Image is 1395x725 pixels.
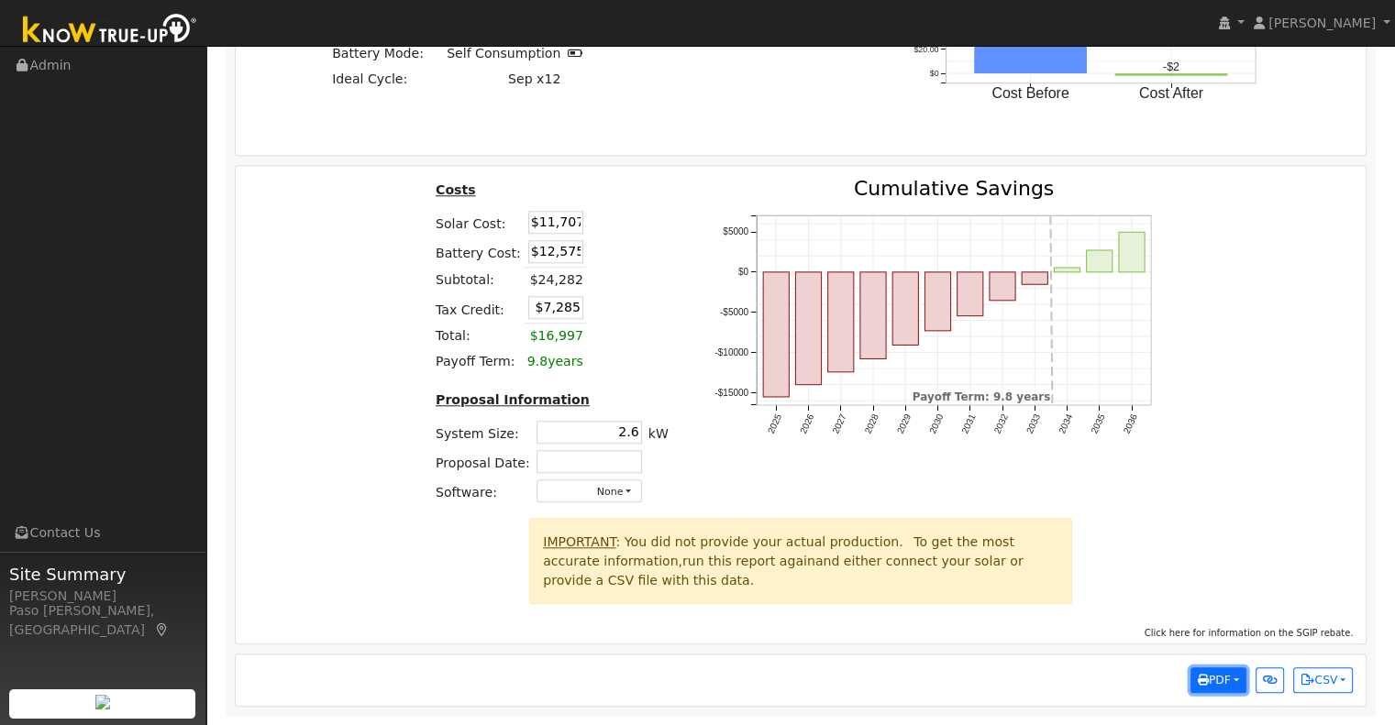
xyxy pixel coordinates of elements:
text: -$2 [1163,60,1179,73]
div: [PERSON_NAME] [9,587,196,606]
text: 2032 [991,412,1010,434]
td: Tax Credit: [432,293,524,324]
text: 2035 [1089,412,1107,434]
rect: onclick="" [795,272,821,385]
div: : You did not provide your actual production. To get the most accurate information, and either co... [529,518,1072,603]
td: Battery Cost: [432,236,524,267]
td: Software: [432,476,533,505]
text: 2034 [1056,412,1074,434]
text: $20.00 [914,44,939,53]
text: $0 [930,69,939,78]
td: Battery Mode: [329,41,444,67]
button: None [537,479,642,502]
td: Proposal Date: [432,446,533,476]
rect: onclick="" [924,272,950,331]
td: Ideal Cycle: [329,67,444,93]
text: 2031 [959,412,978,434]
rect: onclick="" [892,272,918,346]
button: PDF [1190,667,1246,693]
span: 9.8 [527,354,548,368]
td: Solar Cost: [432,207,524,236]
text: -$5000 [719,307,748,317]
u: IMPORTANT [543,534,615,549]
div: Paso [PERSON_NAME], [GEOGRAPHIC_DATA] [9,601,196,640]
text: -$10000 [714,347,748,357]
rect: onclick="" [1118,232,1144,272]
td: kW [645,417,671,446]
text: 2027 [830,412,848,434]
button: CSV [1293,667,1353,693]
text: 2025 [765,412,783,434]
text: Cost Before [992,85,1070,101]
rect: onclick="" [957,272,982,316]
rect: onclick="" [1086,250,1112,272]
text: 2026 [797,412,815,434]
td: $24,282 [524,267,586,293]
td: years [524,349,586,375]
text: Cost After [1139,85,1204,101]
text: 2029 [894,412,913,434]
td: Total: [432,323,524,349]
text: $5000 [723,226,748,236]
img: Know True-Up [14,10,206,51]
text: 2030 [926,412,945,434]
rect: onclick="" [1115,73,1228,76]
button: Generate Report Link [1256,667,1284,693]
text: $0 [737,267,748,277]
text: 2028 [862,412,880,434]
text: Payoff Term: 9.8 years [912,390,1050,403]
img: retrieve [95,695,110,709]
rect: onclick="" [1022,272,1047,284]
text: 2036 [1121,412,1139,434]
span: Click here for information on the SGIP rebate. [1145,628,1354,638]
text: Cumulative Savings [853,177,1053,200]
u: Proposal Information [436,392,590,407]
span: run this report again [682,554,815,568]
rect: onclick="" [989,272,1014,301]
span: [PERSON_NAME] [1268,16,1376,30]
rect: onclick="" [827,272,853,372]
u: Costs [436,182,476,197]
a: Map [154,622,171,637]
td: $16,997 [524,323,586,349]
span: Sep x12 [508,71,560,86]
td: System Size: [432,417,533,446]
td: Payoff Term: [432,349,524,375]
rect: onclick="" [859,272,885,359]
text: -$15000 [714,388,748,398]
text: 2033 [1024,412,1042,434]
td: Self Consumption [444,41,564,67]
rect: onclick="" [1054,268,1079,272]
span: Site Summary [9,562,196,587]
td: Subtotal: [432,267,524,293]
rect: onclick="" [763,272,789,397]
span: PDF [1198,674,1231,687]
